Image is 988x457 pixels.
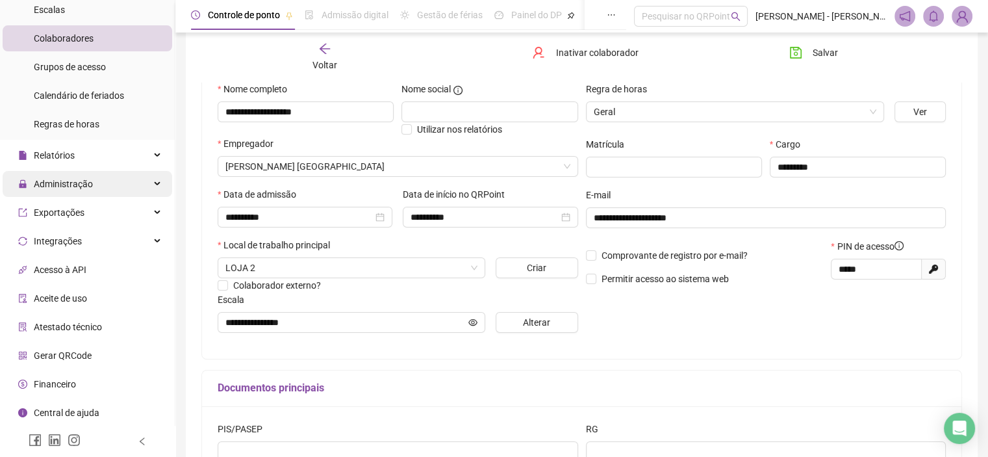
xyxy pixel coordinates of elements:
[218,380,946,396] h5: Documentos principais
[322,10,388,20] span: Admissão digital
[586,188,619,202] label: E-mail
[913,105,927,119] span: Ver
[218,187,305,202] label: Data de admissão
[34,265,86,275] span: Acesso à API
[453,86,462,95] span: info-circle
[34,322,102,332] span: Atestado técnico
[218,293,253,307] label: Escala
[586,82,655,96] label: Regra de horas
[18,351,27,360] span: qrcode
[586,137,633,151] label: Matrícula
[779,42,848,63] button: Salvar
[602,250,748,261] span: Comprovante de registro por e-mail?
[34,179,93,189] span: Administração
[218,238,338,252] label: Local de trabalho principal
[586,422,607,436] label: RG
[34,90,124,101] span: Calendário de feriados
[18,294,27,303] span: audit
[18,380,27,389] span: dollar
[48,434,61,447] span: linkedin
[18,322,27,332] span: solution
[952,7,972,26] img: 94311
[34,236,82,246] span: Integrações
[522,42,648,63] button: Inativar colaborador
[218,82,296,96] label: Nome completo
[417,10,483,20] span: Gestão de férias
[496,312,578,333] button: Alterar
[34,33,94,44] span: Colaboradores
[555,46,638,60] span: Inativar colaborador
[138,437,147,446] span: left
[34,62,106,72] span: Grupos de acesso
[18,408,27,417] span: info-circle
[770,137,809,151] label: Cargo
[285,12,293,20] span: pushpin
[527,261,546,275] span: Criar
[29,434,42,447] span: facebook
[312,60,337,70] span: Voltar
[34,119,99,129] span: Regras de horas
[511,10,562,20] span: Painel do DP
[494,10,503,20] span: dashboard
[594,102,876,122] span: Geral
[18,237,27,246] span: sync
[813,46,838,60] span: Salvar
[417,124,502,135] span: Utilizar nos relatórios
[34,207,84,218] span: Exportações
[305,10,314,20] span: file-done
[602,274,729,284] span: Permitir acesso ao sistema web
[34,5,65,15] span: Escalas
[18,151,27,160] span: file
[403,187,513,202] label: Data de início no QRPoint
[18,265,27,274] span: api
[318,42,331,55] span: arrow-left
[34,379,76,389] span: Financeiro
[34,293,87,304] span: Aceite de uso
[944,413,975,444] div: Open Intercom Messenger
[208,10,280,20] span: Controle de ponto
[218,137,282,151] label: Empregador
[18,208,27,217] span: export
[607,10,616,20] span: ellipsis
[191,10,200,20] span: clock-circle
[496,257,578,278] button: Criar
[218,422,271,436] label: PIS/PASEP
[928,10,939,22] span: bell
[18,179,27,189] span: lock
[894,241,904,250] span: info-circle
[68,434,81,447] span: instagram
[899,10,911,22] span: notification
[225,258,477,278] span: RUA AURORA GLÓRIA VILA VELHA ES
[567,12,575,20] span: pushpin
[894,101,946,122] button: Ver
[400,10,409,20] span: sun
[755,9,887,23] span: [PERSON_NAME] - [PERSON_NAME] [GEOGRAPHIC_DATA]
[225,157,570,176] span: Ladora Brasil
[34,150,75,161] span: Relatórios
[789,46,802,59] span: save
[401,82,451,96] span: Nome social
[523,315,550,330] span: Alterar
[731,12,741,21] span: search
[34,350,92,361] span: Gerar QRCode
[532,46,545,59] span: user-delete
[837,239,904,254] span: PIN de acesso
[233,280,321,291] span: Colaborador externo?
[468,318,477,327] span: eye
[34,408,99,418] span: Central de ajuda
